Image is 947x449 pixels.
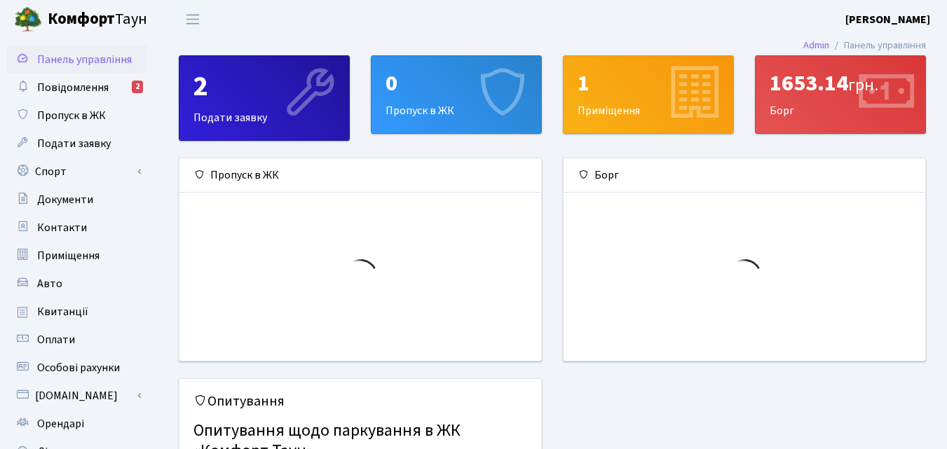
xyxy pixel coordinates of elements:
[770,70,911,97] div: 1653.14
[848,73,878,97] span: грн.
[179,158,541,193] div: Пропуск в ЖК
[386,70,527,97] div: 0
[7,354,147,382] a: Особові рахунки
[179,56,349,140] div: Подати заявку
[37,248,100,263] span: Приміщення
[7,102,147,130] a: Пропуск в ЖК
[37,192,93,207] span: Документи
[37,360,120,375] span: Особові рахунки
[132,81,143,93] div: 2
[829,38,926,53] li: Панель управління
[7,130,147,158] a: Подати заявку
[179,55,350,141] a: 2Подати заявку
[193,70,335,104] div: 2
[48,8,115,30] b: Комфорт
[37,332,75,347] span: Оплати
[7,242,147,270] a: Приміщення
[756,56,925,133] div: Борг
[7,74,147,102] a: Повідомлення2
[14,6,42,34] img: logo.png
[564,56,733,133] div: Приміщення
[7,410,147,438] a: Орендарі
[175,8,210,31] button: Переключити навігацію
[37,80,109,95] span: Повідомлення
[578,70,719,97] div: 1
[782,31,947,60] nav: breadcrumb
[37,416,84,431] span: Орендарі
[37,108,106,123] span: Пропуск в ЖК
[845,12,930,27] b: [PERSON_NAME]
[37,304,88,319] span: Квитанції
[37,52,132,67] span: Панель управління
[371,55,542,134] a: 0Пропуск в ЖК
[48,8,147,32] span: Таун
[7,270,147,298] a: Авто
[372,56,541,133] div: Пропуск в ЖК
[7,214,147,242] a: Контакти
[37,220,87,235] span: Контакти
[564,158,925,193] div: Борг
[7,186,147,214] a: Документи
[845,11,930,28] a: [PERSON_NAME]
[7,158,147,186] a: Спорт
[37,276,62,291] span: Авто
[7,46,147,74] a: Панель управління
[803,38,829,53] a: Admin
[7,326,147,354] a: Оплати
[7,382,147,410] a: [DOMAIN_NAME]
[37,136,111,151] span: Подати заявку
[7,298,147,326] a: Квитанції
[563,55,734,134] a: 1Приміщення
[193,393,527,410] h5: Опитування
